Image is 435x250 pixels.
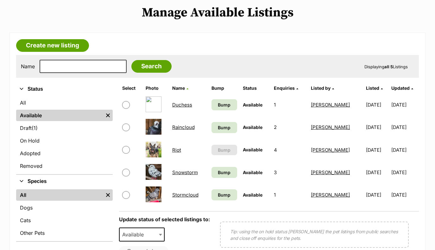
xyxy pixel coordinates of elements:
a: Duchess [172,102,192,108]
td: [DATE] [363,116,390,138]
div: Status [16,96,113,174]
a: Listed by [311,85,334,91]
a: Stormcloud [172,192,199,198]
a: Listed [366,85,383,91]
a: Name [172,85,188,91]
a: Removed [16,160,113,172]
span: Available [243,125,262,130]
a: Bump [211,122,237,133]
span: Name [172,85,185,91]
button: Status [16,85,113,93]
th: Select [120,83,142,93]
strong: all 5 [384,64,393,69]
td: [DATE] [391,94,418,116]
td: [DATE] [391,184,418,206]
a: [PERSON_NAME] [311,102,350,108]
label: Update status of selected listings to: [119,216,210,223]
a: Other Pets [16,227,113,239]
span: Available [243,170,262,175]
td: 2 [271,116,308,138]
span: Available [119,228,165,241]
a: Bump [211,189,237,200]
a: Bump [211,99,237,110]
a: All [16,97,113,108]
th: Status [240,83,271,93]
a: Draft [16,122,113,134]
th: Photo [143,83,169,93]
td: [DATE] [363,184,390,206]
a: [PERSON_NAME] [311,192,350,198]
a: Bump [211,167,237,178]
a: [PERSON_NAME] [311,147,350,153]
button: Bump [211,145,237,155]
a: Remove filter [103,110,113,121]
a: On Hold [16,135,113,146]
span: translation missing: en.admin.listings.index.attributes.enquiries [274,85,295,91]
a: All [16,189,103,201]
span: Available [120,230,150,239]
td: [DATE] [391,139,418,161]
span: Available [243,192,262,198]
a: Updated [391,85,413,91]
div: Species [16,188,113,241]
a: [PERSON_NAME] [311,124,350,130]
td: 1 [271,184,308,206]
p: Tip: using the on hold status [PERSON_NAME] the pet listings from public searches and close off e... [230,228,399,241]
td: [DATE] [363,94,390,116]
span: Bump [218,147,230,153]
a: Snowstorm [172,169,198,175]
input: Search [131,60,172,73]
span: (1) [32,124,38,132]
td: [DATE] [363,139,390,161]
span: Bump [218,169,230,176]
a: Create new listing [16,39,89,52]
th: Bump [209,83,240,93]
span: Bump [218,124,230,131]
span: Displaying Listings [364,64,408,69]
td: [DATE] [363,162,390,183]
td: [DATE] [391,116,418,138]
span: Updated [391,85,410,91]
button: Species [16,177,113,186]
a: Adopted [16,148,113,159]
span: Available [243,102,262,107]
a: Cats [16,215,113,226]
a: Riot [172,147,181,153]
a: Dogs [16,202,113,213]
span: Available [243,147,262,152]
span: Bump [218,101,230,108]
span: Listed by [311,85,331,91]
a: Available [16,110,103,121]
td: 4 [271,139,308,161]
a: Enquiries [274,85,298,91]
td: 3 [271,162,308,183]
label: Name [21,64,35,69]
a: [PERSON_NAME] [311,169,350,175]
td: [DATE] [391,162,418,183]
span: Listed [366,85,379,91]
td: 1 [271,94,308,116]
a: Remove filter [103,189,113,201]
span: Bump [218,192,230,198]
a: Raincloud [172,124,195,130]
